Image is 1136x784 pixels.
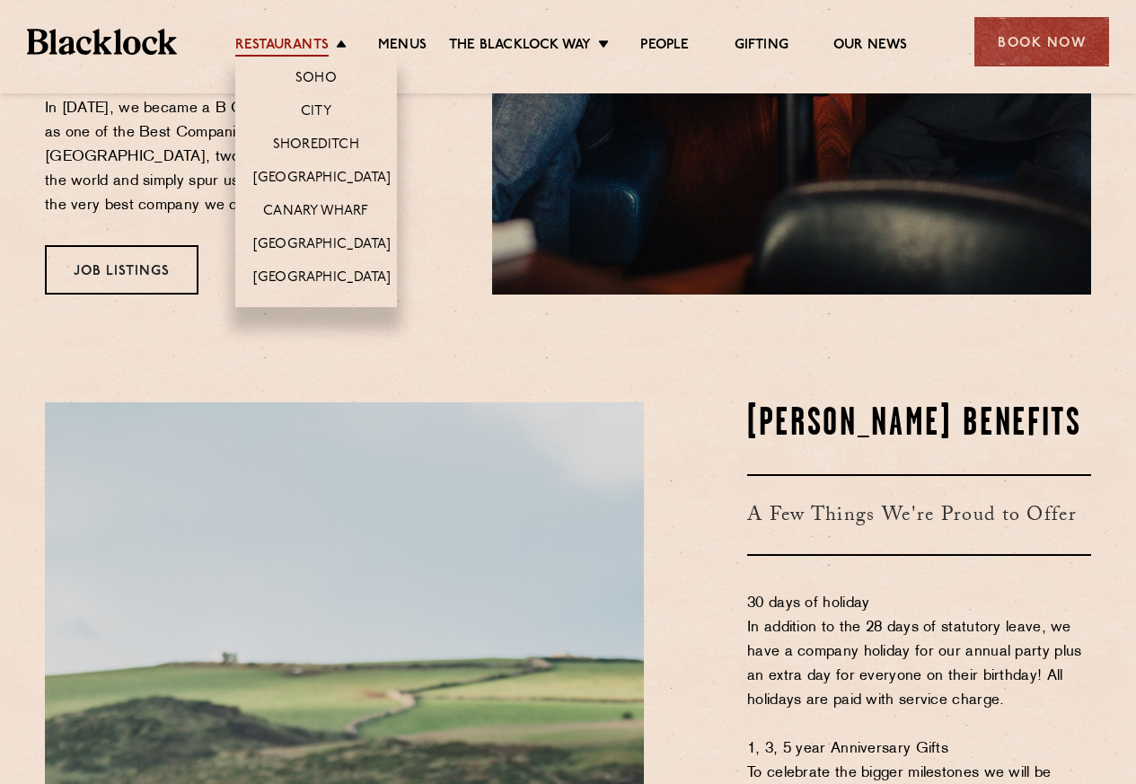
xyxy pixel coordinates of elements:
a: Menus [378,37,427,57]
img: BL_Textured_Logo-footer-cropped.svg [27,29,177,54]
a: The Blacklock Way [449,37,591,57]
a: City [301,103,331,123]
a: [GEOGRAPHIC_DATA] [253,236,391,256]
h2: [PERSON_NAME] Benefits [747,402,1091,447]
a: Our News [833,37,908,57]
a: Gifting [735,37,788,57]
a: Restaurants [235,37,329,57]
a: People [640,37,689,57]
a: Canary Wharf [263,203,368,223]
a: [GEOGRAPHIC_DATA] [253,170,391,189]
div: Book Now [974,17,1109,66]
a: [GEOGRAPHIC_DATA] [253,269,391,289]
a: Job Listings [45,245,198,295]
a: Soho [295,70,337,90]
h3: A Few Things We're Proud to Offer [747,474,1091,556]
a: Shoreditch [273,137,359,156]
